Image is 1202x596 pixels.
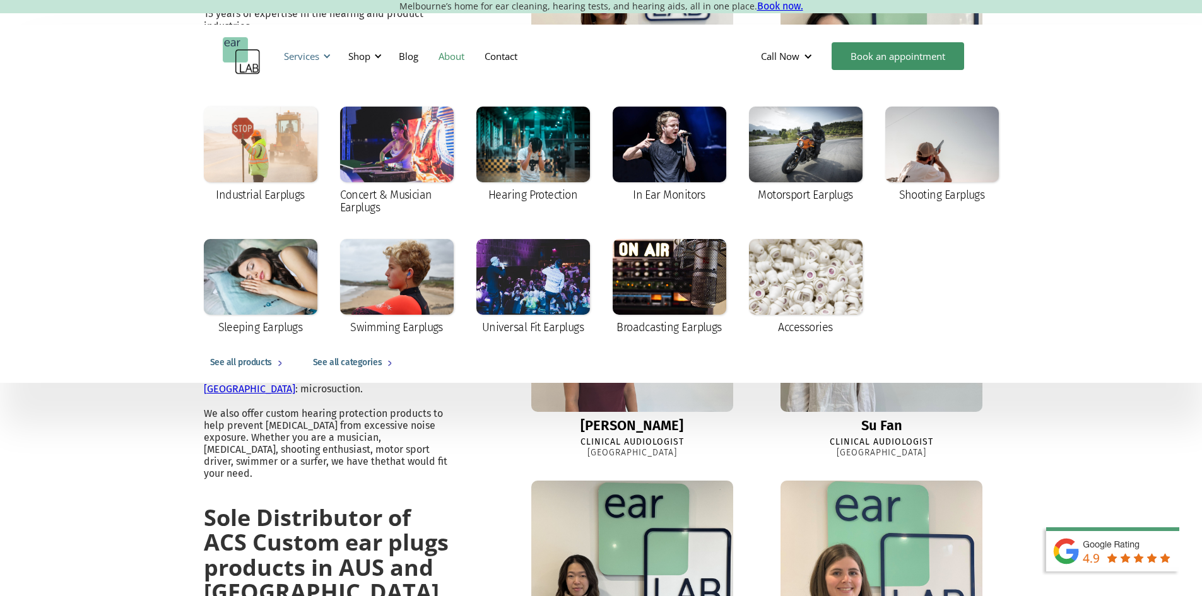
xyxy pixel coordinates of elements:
[633,189,705,201] div: In Ear Monitors
[837,448,926,459] div: [GEOGRAPHIC_DATA]
[606,233,733,342] a: Broadcasting Earplugs
[470,233,596,342] a: Universal Fit Earplugs
[606,100,733,210] a: In Ear Monitors
[580,437,684,448] div: Clinical Audiologist
[470,100,596,210] a: Hearing Protection
[861,418,902,433] div: Su Fan
[751,37,825,75] div: Call Now
[830,437,933,448] div: Clinical Audiologist
[389,38,428,74] a: Blog
[216,189,305,201] div: Industrial Earplugs
[340,189,454,214] div: Concert & Musician Earplugs
[300,342,410,383] a: See all categories
[284,50,319,62] div: Services
[204,371,386,395] a: ear wax removal in [GEOGRAPHIC_DATA]
[758,189,853,201] div: Motorsport Earplugs
[482,321,584,334] div: Universal Fit Earplugs
[474,38,527,74] a: Contact
[580,418,683,433] div: [PERSON_NAME]
[341,37,386,75] div: Shop
[334,100,460,223] a: Concert & Musician Earplugs
[350,321,443,334] div: Swimming Earplugs
[587,448,677,459] div: [GEOGRAPHIC_DATA]
[218,321,303,334] div: Sleeping Earplugs
[616,321,722,334] div: Broadcasting Earplugs
[210,355,272,370] div: See all products
[743,100,869,210] a: Motorsport Earplugs
[197,342,300,383] a: See all products
[428,38,474,74] a: About
[197,100,324,210] a: Industrial Earplugs
[348,50,370,62] div: Shop
[832,42,964,70] a: Book an appointment
[197,233,324,342] a: Sleeping Earplugs
[743,233,869,342] a: Accessories
[223,37,261,75] a: home
[879,100,1005,210] a: Shooting Earplugs
[899,189,985,201] div: Shooting Earplugs
[334,233,460,342] a: Swimming Earplugs
[488,189,577,201] div: Hearing Protection
[778,321,832,334] div: Accessories
[276,37,334,75] div: Services
[313,355,382,370] div: See all categories
[761,50,799,62] div: Call Now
